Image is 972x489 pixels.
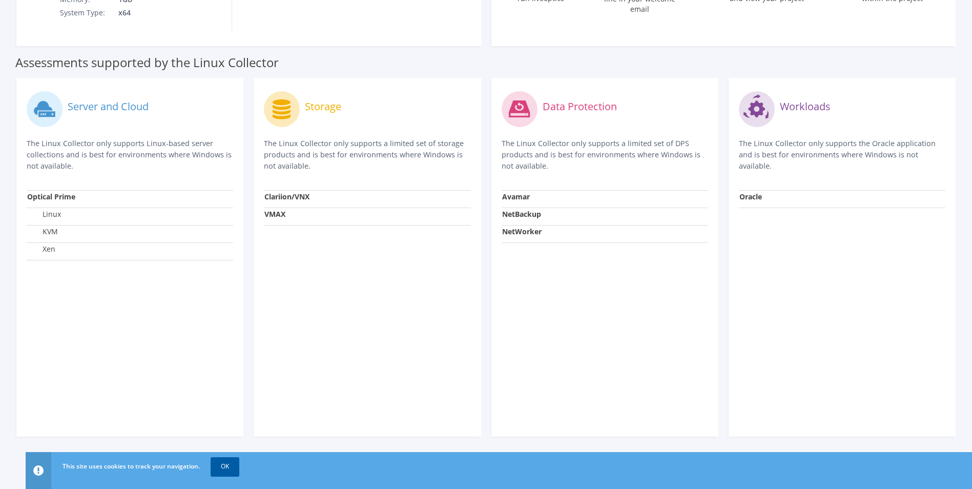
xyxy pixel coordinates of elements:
strong: Avamar [502,192,530,201]
span: This site uses cookies to track your navigation. [63,462,200,471]
a: OK [211,457,239,476]
strong: NetBackup [502,209,541,219]
p: The Linux Collector only supports a limited set of DPS products and is best for environments wher... [502,138,708,172]
strong: Oracle [739,192,762,201]
label: Assessments supported by the Linux Collector [15,57,279,68]
label: Server and Cloud [68,101,149,112]
td: x64 [118,6,192,19]
p: The Linux Collector only supports the Oracle application and is best for environments where Windo... [739,138,945,172]
label: KVM [27,227,58,237]
label: Data Protection [543,101,617,112]
strong: Clariion/VNX [264,192,309,201]
strong: NetWorker [502,227,542,236]
label: Storage [305,101,341,112]
strong: VMAX [264,209,285,219]
strong: Optical Prime [27,192,75,201]
label: Workloads [780,101,831,112]
td: System Type: [59,6,118,19]
label: Xen [27,244,55,254]
p: The Linux Collector only supports Linux-based server collections and is best for environments whe... [27,138,233,172]
label: Linux [27,209,61,219]
p: The Linux Collector only supports a limited set of storage products and is best for environments ... [264,138,470,172]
